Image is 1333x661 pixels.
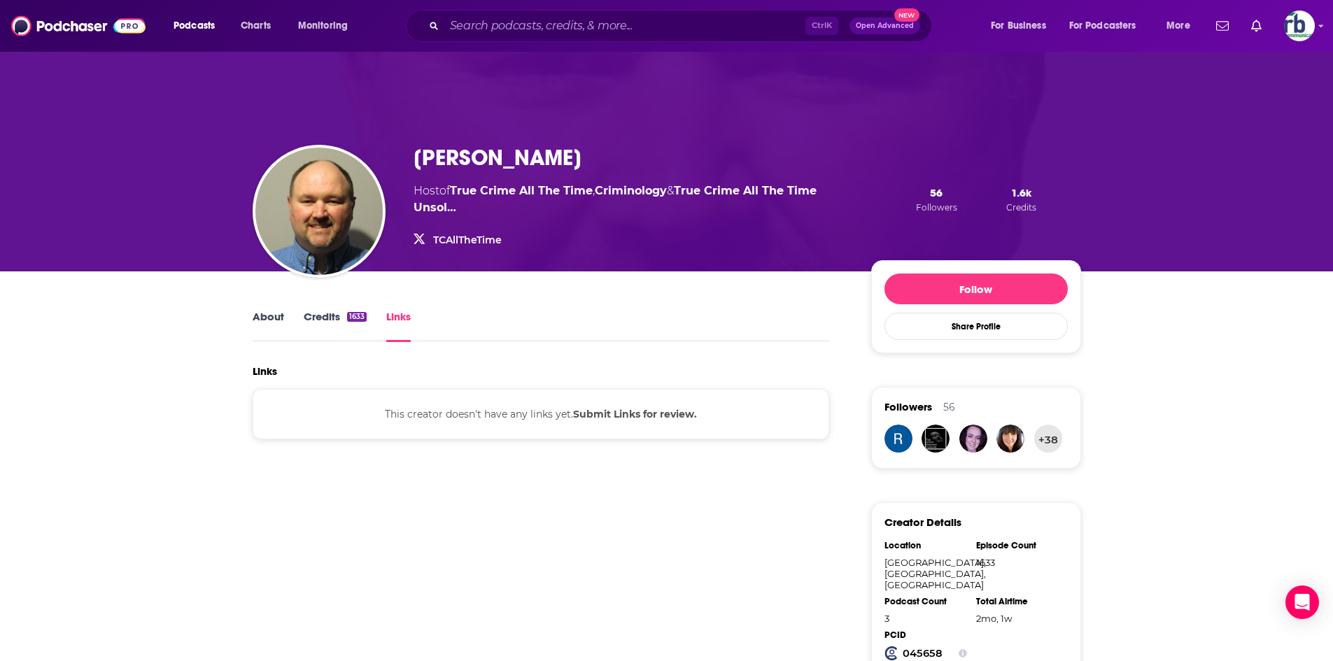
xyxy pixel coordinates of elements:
span: This creator doesn't have any links yet. [385,408,697,420]
div: Podcast Count [884,596,967,607]
div: 1633 [976,557,1059,568]
button: +38 [1034,425,1062,453]
button: Show Info [959,646,967,660]
button: Open AdvancedNew [849,17,920,34]
img: Mike Ferguson [255,148,383,275]
button: Share Profile [884,313,1068,340]
a: Criminology [595,184,667,197]
h2: Links [253,364,277,378]
div: 56 [943,401,955,413]
span: Logged in as johannarb [1284,10,1315,41]
img: asianmadnesspod [922,425,950,453]
span: & [667,184,674,197]
span: Credits [1006,202,1036,213]
a: Charts [232,15,279,37]
button: 56Followers [912,185,961,213]
button: Show profile menu [1284,10,1315,41]
img: Podchaser - Follow, Share and Rate Podcasts [11,13,146,39]
strong: 045658 [903,647,943,660]
span: For Podcasters [1069,16,1136,36]
div: PCID [884,630,967,641]
img: renee.olivier01 [884,425,912,453]
img: sue42970 [996,425,1024,453]
a: True Crime All The Time [450,184,593,197]
span: More [1166,16,1190,36]
span: For Business [991,16,1046,36]
span: , [593,184,595,197]
b: Submit Links for review. [573,408,697,420]
button: Follow [884,273,1068,304]
a: Credits1633 [304,310,367,342]
span: Host [414,184,439,197]
div: 1633 [347,312,367,322]
a: Show notifications dropdown [1211,14,1234,38]
span: Ctrl K [805,17,838,35]
button: open menu [1060,15,1157,37]
div: 3 [884,613,967,624]
h3: [PERSON_NAME] [414,144,581,171]
div: Location [884,540,967,551]
a: Links [386,310,411,342]
span: Charts [241,16,271,36]
span: Podcasts [174,16,215,36]
h3: Creator Details [884,516,961,529]
div: Open Intercom Messenger [1285,585,1319,619]
span: Open Advanced [856,22,914,29]
span: New [894,8,919,22]
span: 1679 hours, 55 minutes, 34 seconds [976,613,1012,624]
button: open menu [1157,15,1208,37]
span: Monitoring [298,16,348,36]
img: User Profile [1284,10,1315,41]
button: open menu [164,15,233,37]
span: Followers [916,202,957,213]
img: Kyasarin381 [959,425,987,453]
input: Search podcasts, credits, & more... [444,15,805,37]
span: 1.6k [1011,186,1031,199]
button: 1.6kCredits [1002,185,1041,213]
div: Total Airtime [976,596,1059,607]
button: open menu [981,15,1064,37]
button: open menu [288,15,366,37]
span: Followers [884,400,932,413]
img: Podchaser Creator ID logo [884,646,898,660]
span: 56 [930,186,943,199]
div: [GEOGRAPHIC_DATA], [GEOGRAPHIC_DATA], [GEOGRAPHIC_DATA] [884,557,967,590]
div: Search podcasts, credits, & more... [419,10,945,42]
div: Episode Count [976,540,1059,551]
a: TCAllTheTime [433,234,502,246]
a: Show notifications dropdown [1246,14,1267,38]
a: About [253,310,284,342]
span: of [439,184,593,197]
